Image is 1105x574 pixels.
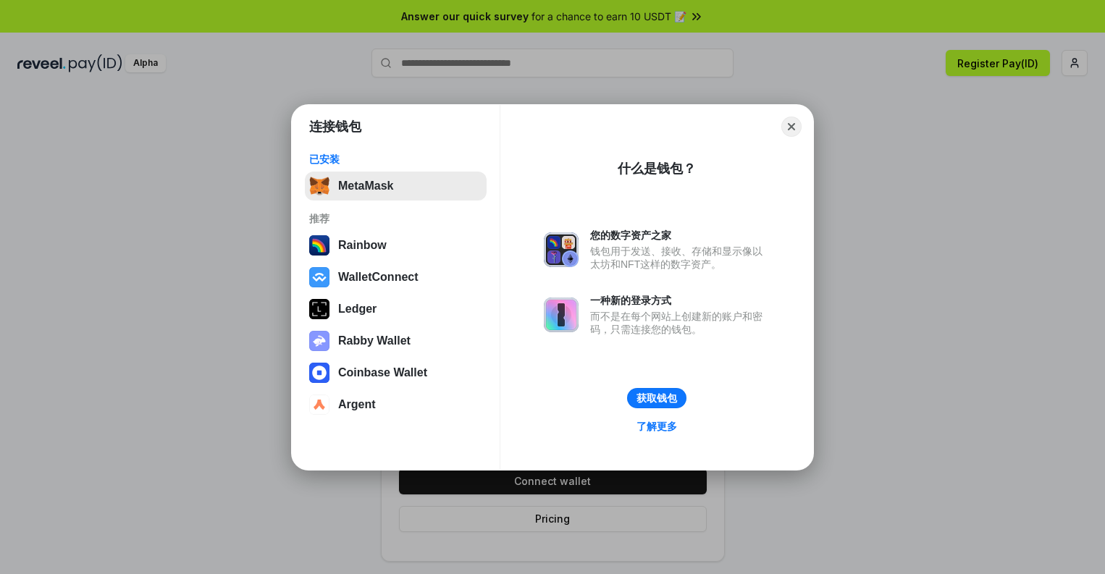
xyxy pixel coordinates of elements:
div: Argent [338,398,376,411]
div: 什么是钱包？ [618,160,696,177]
div: Ledger [338,303,377,316]
img: svg+xml,%3Csvg%20xmlns%3D%22http%3A%2F%2Fwww.w3.org%2F2000%2Fsvg%22%20fill%3D%22none%22%20viewBox... [544,232,579,267]
div: 您的数字资产之家 [590,229,770,242]
button: MetaMask [305,172,487,201]
div: 获取钱包 [636,392,677,405]
div: Coinbase Wallet [338,366,427,379]
button: Close [781,117,802,137]
button: Rainbow [305,231,487,260]
img: svg+xml,%3Csvg%20xmlns%3D%22http%3A%2F%2Fwww.w3.org%2F2000%2Fsvg%22%20fill%3D%22none%22%20viewBox... [309,331,329,351]
img: svg+xml,%3Csvg%20xmlns%3D%22http%3A%2F%2Fwww.w3.org%2F2000%2Fsvg%22%20width%3D%2228%22%20height%3... [309,299,329,319]
img: svg+xml,%3Csvg%20width%3D%2228%22%20height%3D%2228%22%20viewBox%3D%220%200%2028%2028%22%20fill%3D... [309,363,329,383]
div: WalletConnect [338,271,419,284]
img: svg+xml,%3Csvg%20width%3D%22120%22%20height%3D%22120%22%20viewBox%3D%220%200%20120%20120%22%20fil... [309,235,329,256]
img: svg+xml,%3Csvg%20width%3D%2228%22%20height%3D%2228%22%20viewBox%3D%220%200%2028%2028%22%20fill%3D... [309,267,329,287]
div: Rabby Wallet [338,334,411,347]
div: 了解更多 [636,420,677,433]
div: 一种新的登录方式 [590,294,770,307]
h1: 连接钱包 [309,118,361,135]
div: 而不是在每个网站上创建新的账户和密码，只需连接您的钱包。 [590,310,770,336]
button: Rabby Wallet [305,326,487,355]
div: 已安装 [309,153,482,166]
div: MetaMask [338,180,393,193]
div: 钱包用于发送、接收、存储和显示像以太坊和NFT这样的数字资产。 [590,245,770,271]
button: Ledger [305,295,487,324]
button: Argent [305,390,487,419]
div: Rainbow [338,239,387,252]
img: svg+xml,%3Csvg%20fill%3D%22none%22%20height%3D%2233%22%20viewBox%3D%220%200%2035%2033%22%20width%... [309,176,329,196]
button: WalletConnect [305,263,487,292]
img: svg+xml,%3Csvg%20xmlns%3D%22http%3A%2F%2Fwww.w3.org%2F2000%2Fsvg%22%20fill%3D%22none%22%20viewBox... [544,297,579,332]
div: 推荐 [309,212,482,225]
img: svg+xml,%3Csvg%20width%3D%2228%22%20height%3D%2228%22%20viewBox%3D%220%200%2028%2028%22%20fill%3D... [309,394,329,415]
button: Coinbase Wallet [305,358,487,387]
a: 了解更多 [628,417,686,436]
button: 获取钱包 [627,388,686,408]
